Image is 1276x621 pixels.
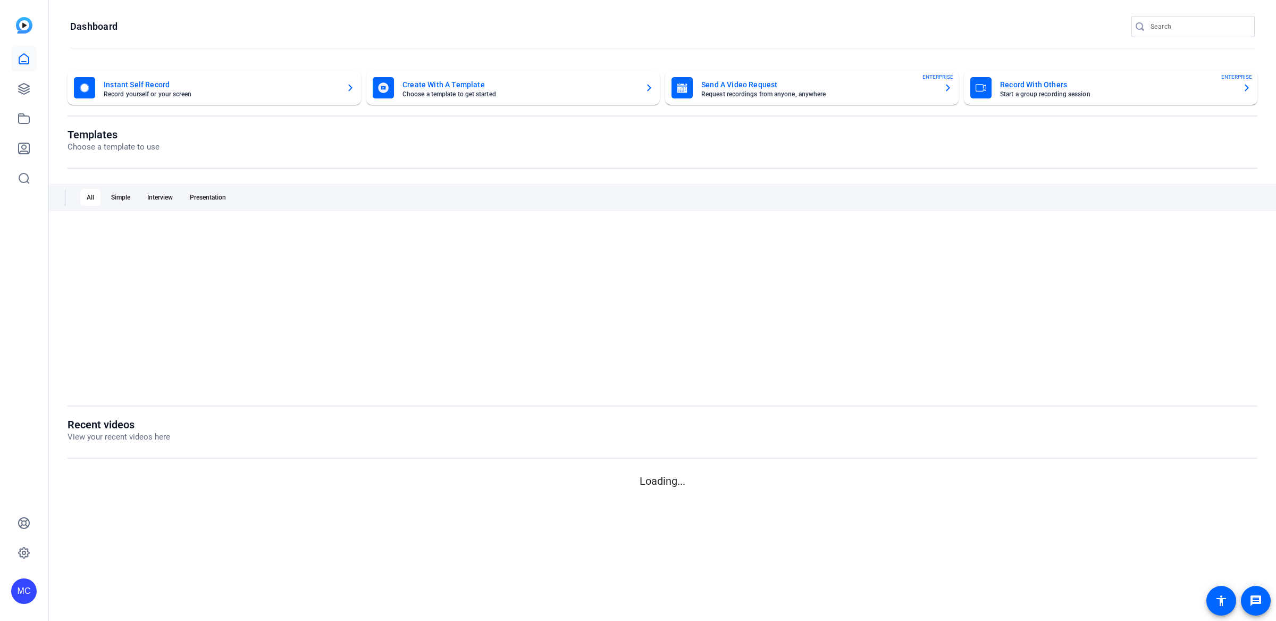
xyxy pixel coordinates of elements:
div: MC [11,578,37,604]
span: ENTERPRISE [922,73,953,81]
div: Simple [105,189,137,206]
mat-card-subtitle: Request recordings from anyone, anywhere [701,91,935,97]
mat-card-title: Instant Self Record [104,78,338,91]
button: Create With A TemplateChoose a template to get started [366,71,660,105]
p: Choose a template to use [68,141,159,153]
p: Loading... [68,473,1257,489]
mat-card-subtitle: Record yourself or your screen [104,91,338,97]
mat-card-subtitle: Start a group recording session [1000,91,1234,97]
h1: Recent videos [68,418,170,431]
button: Instant Self RecordRecord yourself or your screen [68,71,361,105]
button: Send A Video RequestRequest recordings from anyone, anywhereENTERPRISE [665,71,959,105]
p: View your recent videos here [68,431,170,443]
mat-card-title: Send A Video Request [701,78,935,91]
img: blue-gradient.svg [16,17,32,34]
div: Interview [141,189,179,206]
mat-icon: accessibility [1215,594,1228,607]
div: Presentation [183,189,232,206]
div: All [80,189,100,206]
input: Search [1151,20,1246,33]
span: ENTERPRISE [1221,73,1252,81]
mat-card-subtitle: Choose a template to get started [402,91,636,97]
mat-card-title: Record With Others [1000,78,1234,91]
h1: Dashboard [70,20,117,33]
mat-icon: message [1249,594,1262,607]
h1: Templates [68,128,159,141]
mat-card-title: Create With A Template [402,78,636,91]
button: Record With OthersStart a group recording sessionENTERPRISE [964,71,1257,105]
